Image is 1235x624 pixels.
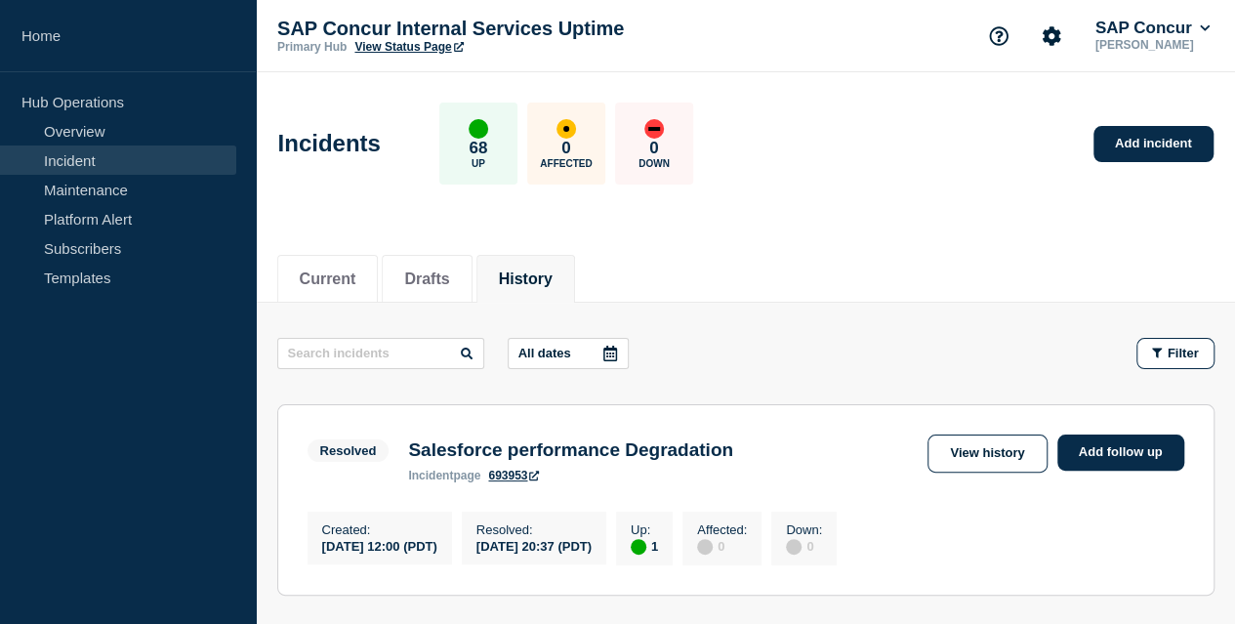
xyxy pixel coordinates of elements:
[1093,126,1214,162] a: Add incident
[322,537,437,554] div: [DATE] 12:00 (PDT)
[697,537,747,555] div: 0
[277,18,668,40] p: SAP Concur Internal Services Uptime
[518,346,571,360] p: All dates
[469,119,488,139] div: up
[561,139,570,158] p: 0
[1091,38,1214,52] p: [PERSON_NAME]
[1168,346,1199,360] span: Filter
[1091,19,1214,38] button: SAP Concur
[786,539,802,555] div: disabled
[556,119,576,139] div: affected
[697,522,747,537] p: Affected :
[978,16,1019,57] button: Support
[408,469,480,482] p: page
[499,270,553,288] button: History
[469,139,487,158] p: 68
[322,522,437,537] p: Created :
[472,158,485,169] p: Up
[308,439,390,462] span: Resolved
[277,338,484,369] input: Search incidents
[631,522,658,537] p: Up :
[300,270,356,288] button: Current
[540,158,592,169] p: Affected
[927,435,1047,473] a: View history
[1057,435,1184,471] a: Add follow up
[786,522,822,537] p: Down :
[644,119,664,139] div: down
[631,537,658,555] div: 1
[408,469,453,482] span: incident
[649,139,658,158] p: 0
[476,537,592,554] div: [DATE] 20:37 (PDT)
[354,40,463,54] a: View Status Page
[278,130,381,157] h1: Incidents
[476,522,592,537] p: Resolved :
[1031,16,1072,57] button: Account settings
[638,158,670,169] p: Down
[697,539,713,555] div: disabled
[408,439,733,461] h3: Salesforce performance Degradation
[1136,338,1214,369] button: Filter
[631,539,646,555] div: up
[786,537,822,555] div: 0
[277,40,347,54] p: Primary Hub
[488,469,539,482] a: 693953
[508,338,629,369] button: All dates
[404,270,449,288] button: Drafts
